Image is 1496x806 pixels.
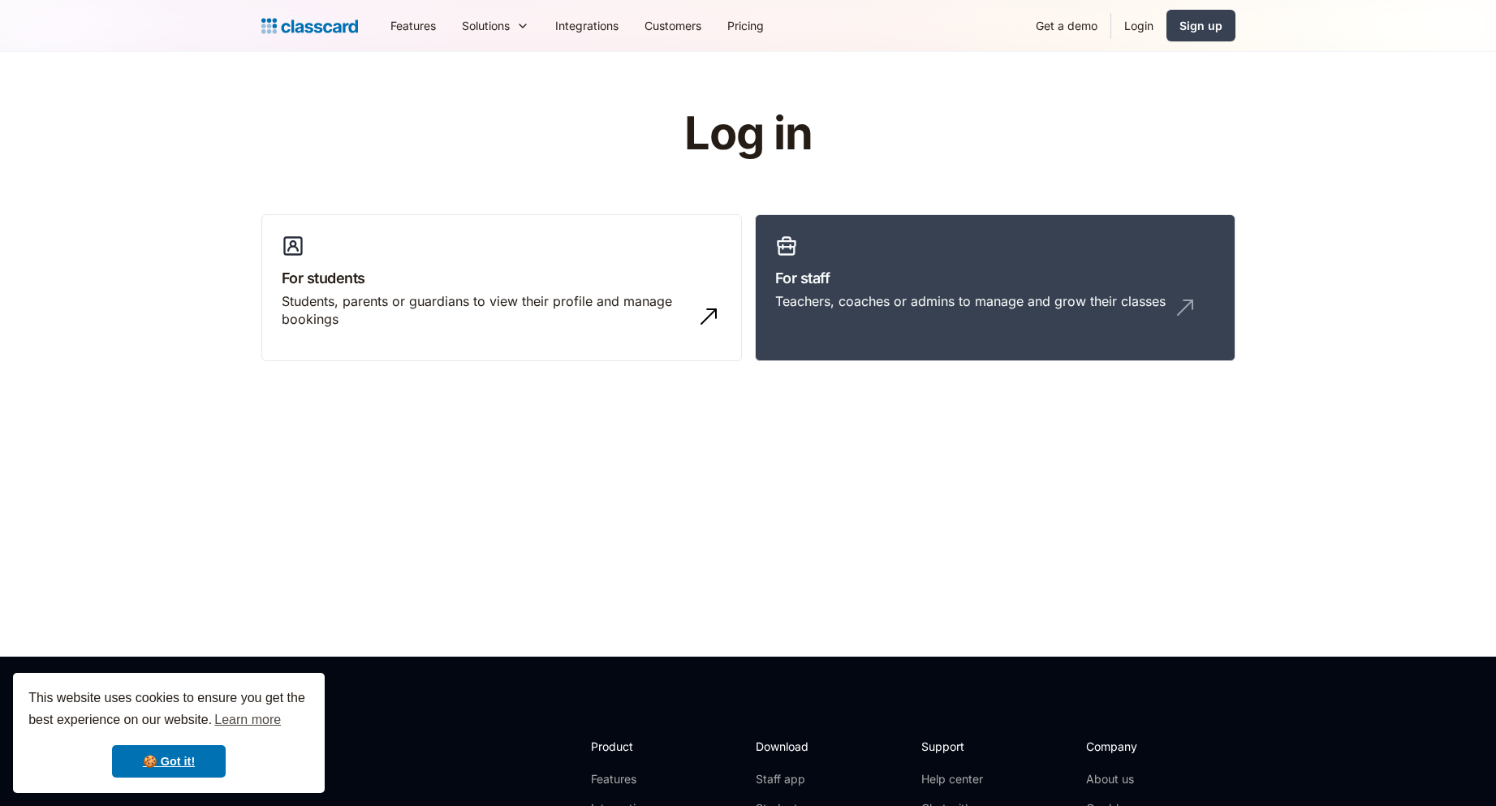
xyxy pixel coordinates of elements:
[632,7,714,44] a: Customers
[756,738,822,755] h2: Download
[1111,7,1166,44] a: Login
[591,771,678,787] a: Features
[714,7,777,44] a: Pricing
[377,7,449,44] a: Features
[13,673,325,793] div: cookieconsent
[1086,738,1194,755] h2: Company
[775,267,1215,289] h3: For staff
[921,738,987,755] h2: Support
[756,771,822,787] a: Staff app
[921,771,987,787] a: Help center
[449,7,542,44] div: Solutions
[261,15,358,37] a: Logo
[775,292,1166,310] div: Teachers, coaches or admins to manage and grow their classes
[755,214,1235,362] a: For staffTeachers, coaches or admins to manage and grow their classes
[542,7,632,44] a: Integrations
[282,292,689,329] div: Students, parents or guardians to view their profile and manage bookings
[28,688,309,732] span: This website uses cookies to ensure you get the best experience on our website.
[282,267,722,289] h3: For students
[490,109,1006,159] h1: Log in
[1086,771,1194,787] a: About us
[462,17,510,34] div: Solutions
[112,745,226,778] a: dismiss cookie message
[591,738,678,755] h2: Product
[1166,10,1235,41] a: Sign up
[261,214,742,362] a: For studentsStudents, parents or guardians to view their profile and manage bookings
[1179,17,1222,34] div: Sign up
[1023,7,1110,44] a: Get a demo
[212,708,283,732] a: learn more about cookies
